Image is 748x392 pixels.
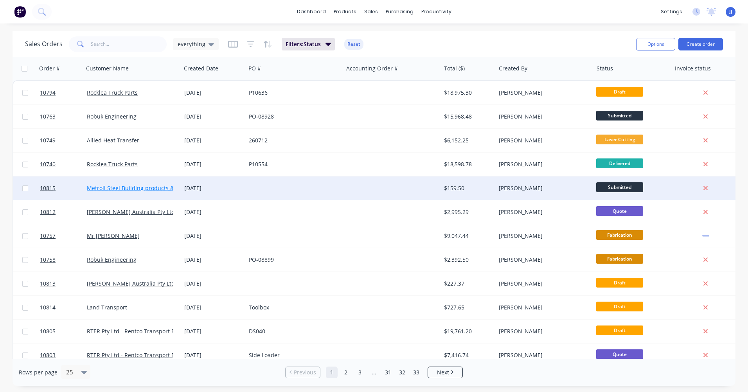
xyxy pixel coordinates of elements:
div: Order # [39,65,60,72]
div: [PERSON_NAME] [499,208,586,216]
a: 10814 [40,296,87,319]
span: Fabrication [596,230,643,240]
div: [PERSON_NAME] [499,184,586,192]
span: Previous [294,369,316,376]
span: Draft [596,302,643,311]
span: Delivered [596,158,643,168]
span: 10803 [40,351,56,359]
a: 10803 [40,343,87,367]
span: Quote [596,206,643,216]
a: 10815 [40,176,87,200]
a: [PERSON_NAME] Australia Pty Ltd [87,280,175,287]
a: 10763 [40,105,87,128]
span: Draft [596,278,643,288]
div: [DATE] [184,184,243,192]
span: Filters: Status [286,40,321,48]
a: RTER Pty Ltd - Rentco Transport Equipment Rentals [87,327,221,335]
a: RTER Pty Ltd - Rentco Transport Equipment Rentals [87,351,221,359]
div: productivity [417,6,455,18]
div: [DATE] [184,160,243,168]
div: $15,968.48 [444,113,490,120]
img: Factory [14,6,26,18]
a: Previous page [286,369,320,376]
div: [DATE] [184,137,243,144]
div: Side Loader [249,351,336,359]
a: 10812 [40,200,87,224]
div: [DATE] [184,351,243,359]
div: [PERSON_NAME] [499,89,586,97]
div: [PERSON_NAME] [499,256,586,264]
span: Rows per page [19,369,58,376]
span: Fabrication [596,254,643,264]
div: [DATE] [184,89,243,97]
span: 10815 [40,184,56,192]
div: Total ($) [444,65,465,72]
span: Submitted [596,182,643,192]
a: Rocklea Truck Parts [87,160,138,168]
div: $2,995.29 [444,208,490,216]
a: 10805 [40,320,87,343]
div: $727.65 [444,304,490,311]
div: PO-08899 [249,256,336,264]
span: 10805 [40,327,56,335]
div: [PERSON_NAME] [499,327,586,335]
a: Next page [428,369,462,376]
div: PO # [248,65,261,72]
span: 10749 [40,137,56,144]
span: 10740 [40,160,56,168]
div: products [330,6,360,18]
span: 10794 [40,89,56,97]
a: Mr [PERSON_NAME] [87,232,140,239]
span: 10757 [40,232,56,240]
span: 10814 [40,304,56,311]
div: purchasing [382,6,417,18]
div: DS040 [249,327,336,335]
div: [PERSON_NAME] [499,113,586,120]
span: 10758 [40,256,56,264]
a: Metroll Steel Building products & Solutions [87,184,200,192]
a: 10794 [40,81,87,104]
div: [DATE] [184,327,243,335]
a: Robuk Engineering [87,256,137,263]
div: P10554 [249,160,336,168]
div: Accounting Order # [346,65,398,72]
div: [DATE] [184,256,243,264]
div: [DATE] [184,208,243,216]
input: Search... [91,36,167,52]
a: Rocklea Truck Parts [87,89,138,96]
div: $6,152.25 [444,137,490,144]
div: Created Date [184,65,218,72]
a: Page 2 [340,367,352,378]
div: Customer Name [86,65,129,72]
span: 10763 [40,113,56,120]
div: [PERSON_NAME] [499,280,586,288]
div: 260712 [249,137,336,144]
div: PO-08928 [249,113,336,120]
span: Submitted [596,111,643,120]
a: Page 31 [382,367,394,378]
div: settings [657,6,686,18]
a: Jump forward [368,367,380,378]
button: Create order [678,38,723,50]
div: $7,416.74 [444,351,490,359]
span: Draft [596,87,643,97]
div: [PERSON_NAME] [499,137,586,144]
div: P10636 [249,89,336,97]
div: Toolbox [249,304,336,311]
div: $9,047.44 [444,232,490,240]
h1: Sales Orders [25,40,63,48]
div: $19,761.20 [444,327,490,335]
div: [PERSON_NAME] [499,351,586,359]
a: Page 33 [410,367,422,378]
span: Draft [596,325,643,335]
span: Next [437,369,449,376]
a: Page 32 [396,367,408,378]
a: Robuk Engineering [87,113,137,120]
div: [DATE] [184,304,243,311]
div: Status [597,65,613,72]
div: [PERSON_NAME] [499,160,586,168]
div: [DATE] [184,232,243,240]
div: [DATE] [184,280,243,288]
a: 10740 [40,153,87,176]
div: $2,392.50 [444,256,490,264]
